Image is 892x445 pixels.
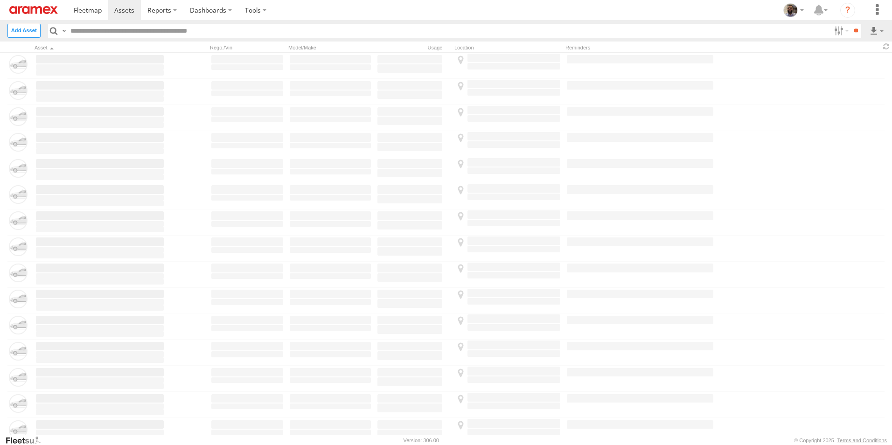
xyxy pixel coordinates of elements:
[454,44,562,51] div: Location
[210,44,285,51] div: Rego./Vin
[60,24,67,37] label: Search Query
[565,44,715,51] div: Reminders
[9,6,58,14] img: aramex-logo.svg
[881,42,892,51] span: Refresh
[780,3,807,17] div: Rami Haddad
[830,24,850,37] label: Search Filter Options
[376,44,451,51] div: Usage
[7,24,41,37] label: Create New Asset
[5,436,48,445] a: Visit our Website
[840,3,855,18] i: ?
[288,44,372,51] div: Model/Make
[869,24,885,37] label: Export results as...
[837,438,887,443] a: Terms and Conditions
[404,438,439,443] div: Version: 306.00
[35,44,165,51] div: Click to Sort
[794,438,887,443] div: © Copyright 2025 -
